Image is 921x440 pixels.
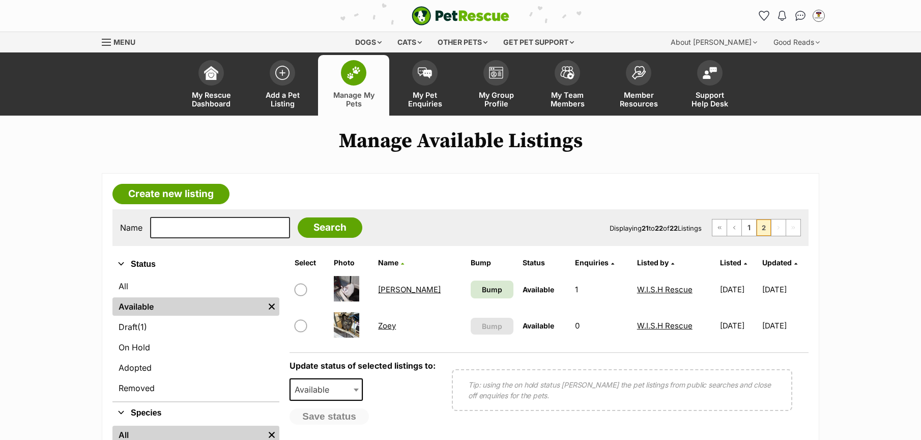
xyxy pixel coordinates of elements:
[637,321,693,331] a: W.I.S.H Rescue
[687,91,733,108] span: Support Help Desk
[412,6,509,25] img: logo-e224e6f780fb5917bec1dbf3a21bbac754714ae5b6737aabdf751b685950b380.svg
[298,217,362,238] input: Search
[290,378,363,401] span: Available
[412,6,509,25] a: PetRescue
[616,91,661,108] span: Member Resources
[560,66,574,79] img: team-members-icon-5396bd8760b3fe7c0b43da4ab00e1e3bb1a5d9ba89233759b79545d2d3fc5d0d.svg
[571,272,632,307] td: 1
[120,223,142,232] label: Name
[544,91,590,108] span: My Team Members
[290,408,369,425] button: Save status
[482,321,502,332] span: Bump
[674,55,745,116] a: Support Help Desk
[348,32,389,52] div: Dogs
[523,285,554,294] span: Available
[762,272,808,307] td: [DATE]
[402,91,448,108] span: My Pet Enquiries
[390,32,429,52] div: Cats
[112,359,279,377] a: Adopted
[112,277,279,295] a: All
[112,406,279,420] button: Species
[430,32,495,52] div: Other pets
[637,258,669,267] span: Listed by
[771,219,786,236] span: Next page
[378,258,404,267] a: Name
[756,8,772,24] a: Favourites
[471,318,514,335] button: Bump
[814,11,824,21] img: W.I.S.H Rescue profile pic
[496,32,581,52] div: Get pet support
[571,308,632,343] td: 0
[792,8,809,24] a: Conversations
[112,275,279,401] div: Status
[575,258,609,267] span: translation missing: en.admin.listings.index.attributes.enquiries
[720,258,741,267] span: Listed
[795,11,806,21] img: chat-41dd97257d64d25036548639549fe6c8038ab92f7586957e7f3b1b290dea8141.svg
[275,66,290,80] img: add-pet-listing-icon-0afa8454b4691262ce3f59096e99ab1cd57d4a30225e0717b998d2c9b9846f56.svg
[204,66,218,80] img: dashboard-icon-eb2f2d2d3e046f16d808141f083e7271f6b2e854fb5c12c21221c1fb7104beca.svg
[519,255,570,271] th: Status
[318,55,389,116] a: Manage My Pets
[112,184,229,204] a: Create new listing
[532,55,603,116] a: My Team Members
[473,91,519,108] span: My Group Profile
[742,219,756,236] a: Page 1
[112,258,279,271] button: Status
[290,361,436,371] label: Update status of selected listings to:
[291,255,329,271] th: Select
[778,11,786,21] img: notifications-46538b983faf8c2785f20acdc204bb7945ddae34d4c08c2a6579f10ce5e182be.svg
[461,55,532,116] a: My Group Profile
[482,284,502,295] span: Bump
[489,67,503,79] img: group-profile-icon-3fa3cf56718a62981997c0bc7e787c4b2cf8bcc04b72c1350f741eb67cf2f40e.svg
[774,8,790,24] button: Notifications
[720,258,747,267] a: Listed
[112,379,279,397] a: Removed
[467,255,518,271] th: Bump
[418,67,432,78] img: pet-enquiries-icon-7e3ad2cf08bfb03b45e93fb7055b45f3efa6380592205ae92323e6603595dc1f.svg
[330,255,373,271] th: Photo
[762,258,792,267] span: Updated
[102,32,142,50] a: Menu
[712,219,801,236] nav: Pagination
[389,55,461,116] a: My Pet Enquiries
[603,55,674,116] a: Member Resources
[137,321,147,333] span: (1)
[331,91,377,108] span: Manage My Pets
[112,297,264,316] a: Available
[575,258,614,267] a: Enquiries
[291,382,339,397] span: Available
[670,224,678,232] strong: 22
[113,38,135,46] span: Menu
[766,32,827,52] div: Good Reads
[786,219,800,236] span: Last page
[637,285,693,294] a: W.I.S.H Rescue
[762,308,808,343] td: [DATE]
[703,67,717,79] img: help-desk-icon-fdf02630f3aa405de69fd3d07c3f3aa587a6932b1a1747fa1d2bba05be0121f9.svg
[188,91,234,108] span: My Rescue Dashboard
[347,66,361,79] img: manage-my-pets-icon-02211641906a0b7f246fdf0571729dbe1e7629f14944591b6c1af311fb30b64b.svg
[712,219,727,236] a: First page
[112,338,279,356] a: On Hold
[716,308,761,343] td: [DATE]
[637,258,674,267] a: Listed by
[610,224,702,232] span: Displaying to of Listings
[264,297,279,316] a: Remove filter
[468,379,776,401] p: Tip: using the on hold status [PERSON_NAME] the pet listings from public searches and close off e...
[756,8,827,24] ul: Account quick links
[727,219,741,236] a: Previous page
[112,318,279,336] a: Draft
[378,258,398,267] span: Name
[655,224,663,232] strong: 22
[716,272,761,307] td: [DATE]
[811,8,827,24] button: My account
[378,321,396,331] a: Zoey
[762,258,797,267] a: Updated
[642,224,649,232] strong: 21
[260,91,305,108] span: Add a Pet Listing
[757,219,771,236] span: Page 2
[247,55,318,116] a: Add a Pet Listing
[176,55,247,116] a: My Rescue Dashboard
[523,321,554,330] span: Available
[471,281,514,298] a: Bump
[378,285,441,294] a: [PERSON_NAME]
